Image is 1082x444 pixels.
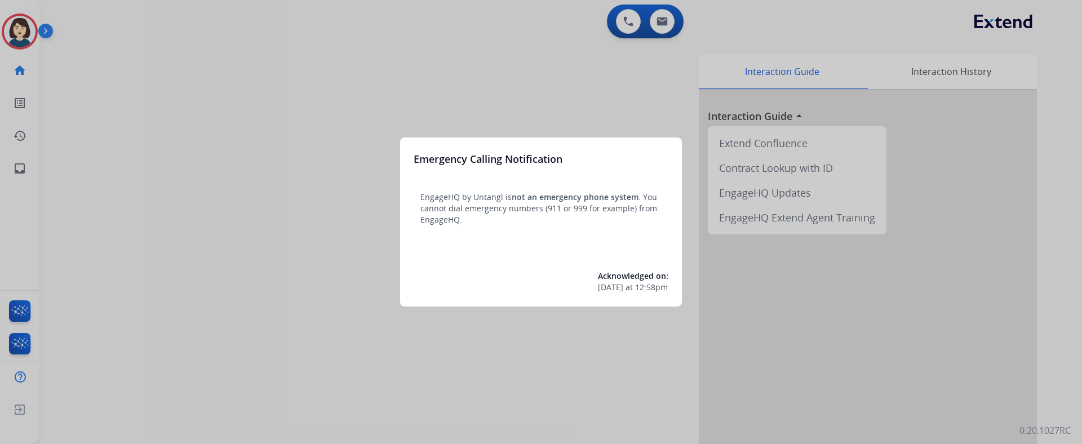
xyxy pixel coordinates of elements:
[512,192,638,202] span: not an emergency phone system
[598,270,668,281] span: Acknowledged on:
[598,282,623,293] span: [DATE]
[1019,424,1071,437] p: 0.20.1027RC
[635,282,668,293] span: 12:58pm
[420,192,662,225] p: EngageHQ by Untangl is . You cannot dial emergency numbers (911 or 999 for example) from EngageHQ.
[598,282,668,293] div: at
[414,151,562,167] h3: Emergency Calling Notification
